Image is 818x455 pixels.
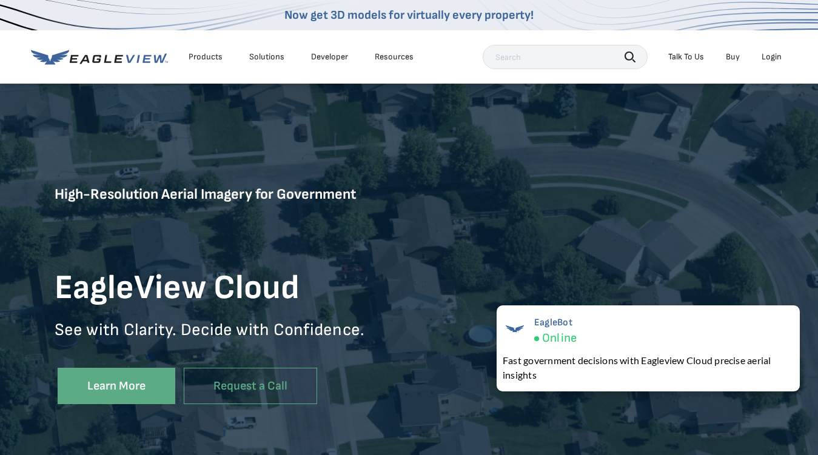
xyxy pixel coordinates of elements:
[542,331,577,346] span: Online
[184,368,317,405] a: Request a Call
[249,51,284,62] div: Solutions
[409,199,764,399] iframe: Eagleview Cloud Overview
[726,51,740,62] a: Buy
[375,51,414,62] div: Resources
[55,267,409,310] h1: EagleView Cloud
[311,51,348,62] a: Developer
[284,8,534,22] a: Now get 3D models for virtually every property!
[189,51,223,62] div: Products
[668,51,704,62] div: Talk To Us
[534,317,577,328] span: EagleBot
[762,51,782,62] div: Login
[55,185,409,258] h5: High-Resolution Aerial Imagery for Government
[503,317,527,341] img: EagleBot
[58,368,175,405] a: Learn More
[503,353,794,382] div: Fast government decisions with Eagleview Cloud precise aerial insights
[483,45,648,69] input: Search
[55,319,409,359] p: See with Clarity. Decide with Confidence.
